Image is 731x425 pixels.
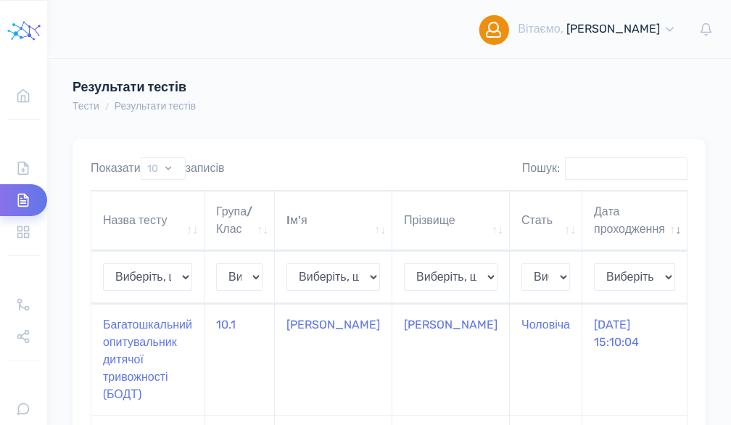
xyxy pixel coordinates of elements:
img: homepage [6,19,42,43]
li: Тести [73,99,99,114]
th: Назва тесту: активувати для сортування стовпців за зростанням [91,191,205,251]
th: Iм'я: активувати для сортування стовпців за зростанням [275,191,392,251]
label: Пошук: [522,157,687,180]
li: Результати тестів [99,99,197,114]
td: Багатошкальний опитувальник дитячої тривожності (БОДТ) [91,304,205,415]
th: Стать: активувати для сортування стовпців за зростанням [510,191,582,251]
td: 10.1 [205,304,275,415]
h4: Результати тестів [73,80,433,96]
select: Показатизаписів [141,157,186,180]
th: Дата проходження: активувати для сортування стовпців за зростанням [582,191,687,251]
input: Пошук: [565,157,687,180]
label: Показати записів [91,157,225,180]
th: Прізвище: активувати для сортування стовпців за зростанням [392,191,510,251]
td: Чоловіча [510,304,582,415]
th: Група/Клас: активувати для сортування стовпців за зростанням [205,191,275,251]
td: [PERSON_NAME] [275,304,392,415]
a: homepage [6,1,46,59]
nav: breadcrumb [73,99,196,114]
span: [PERSON_NAME] [566,22,660,36]
td: [DATE] 15:10:04 [582,304,687,415]
td: [PERSON_NAME] [392,304,510,415]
